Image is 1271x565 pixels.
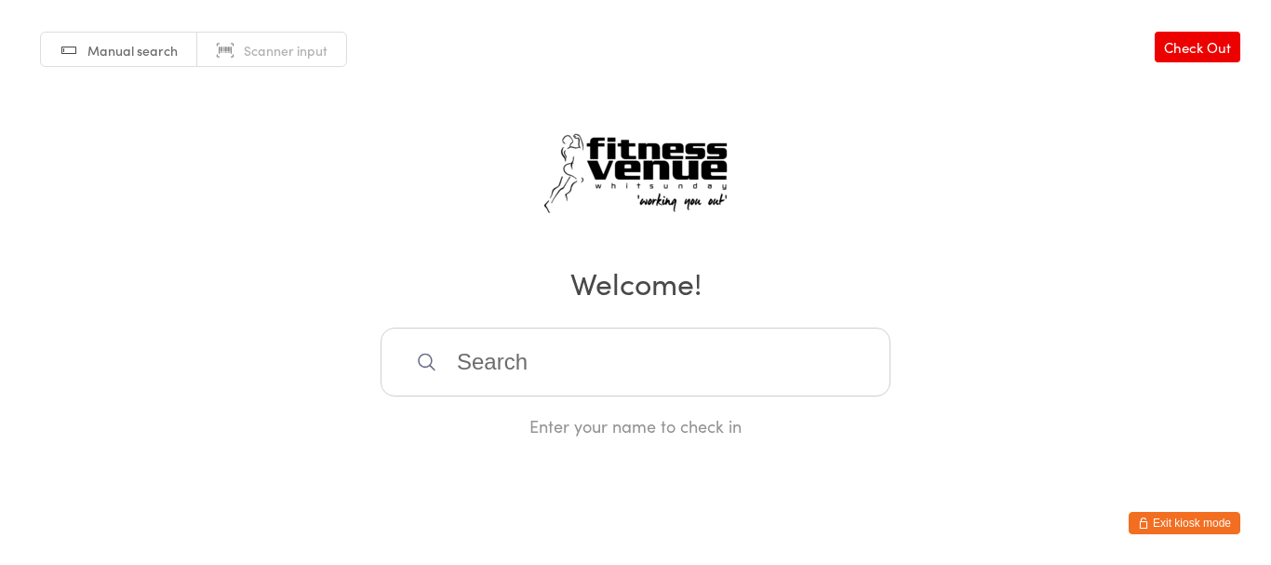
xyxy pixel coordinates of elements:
img: Fitness Venue Whitsunday [519,113,752,235]
input: Search [381,328,890,397]
div: Enter your name to check in [381,414,890,437]
h2: Welcome! [19,262,1252,303]
span: Manual search [87,41,178,60]
button: Exit kiosk mode [1129,512,1240,534]
a: Check Out [1155,32,1240,62]
span: Scanner input [244,41,328,60]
